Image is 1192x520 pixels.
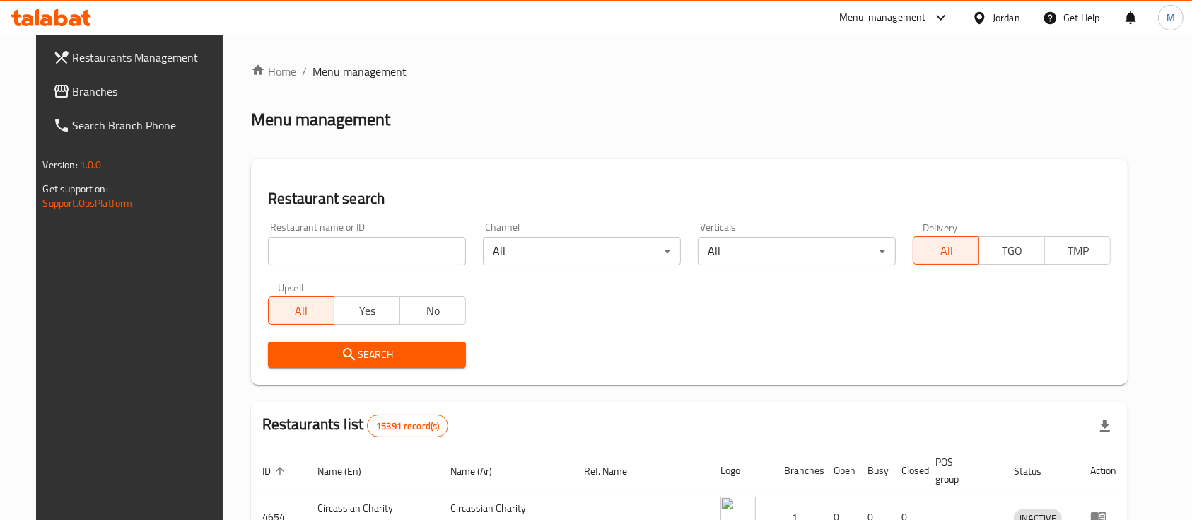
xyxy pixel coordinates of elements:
span: ID [262,463,289,480]
span: Get support on: [43,180,108,198]
button: No [399,296,466,325]
a: Home [251,63,296,80]
div: All [483,237,681,265]
th: Logo [709,449,773,492]
th: Open [822,449,856,492]
span: Search [279,346,455,364]
button: All [913,236,979,265]
nav: breadcrumb [251,63,1128,80]
label: Upsell [278,282,304,292]
span: All [919,241,974,261]
th: Branches [773,449,822,492]
span: Ref. Name [584,463,645,480]
th: Busy [856,449,890,492]
span: Search Branch Phone [73,117,224,134]
h2: Restaurant search [268,188,1111,209]
span: POS group [935,453,986,487]
button: All [268,296,334,325]
span: Restaurants Management [73,49,224,66]
span: Status [1014,463,1060,480]
span: Yes [340,301,395,321]
div: Export file [1088,409,1122,443]
span: Name (En) [317,463,380,480]
button: Yes [334,296,400,325]
a: Search Branch Phone [42,108,235,142]
th: Closed [890,449,924,492]
th: Action [1079,449,1128,492]
span: TGO [985,241,1039,261]
span: Menu management [312,63,407,80]
div: All [698,237,896,265]
div: Jordan [993,10,1020,25]
span: TMP [1051,241,1105,261]
label: Delivery [923,222,958,232]
h2: Menu management [251,108,390,131]
button: TMP [1044,236,1111,265]
span: 1.0.0 [80,156,102,174]
span: Branches [73,83,224,100]
span: 15391 record(s) [368,420,448,433]
a: Support.OpsPlatform [43,194,133,212]
span: No [406,301,460,321]
a: Branches [42,74,235,108]
div: Total records count [367,415,448,437]
div: Menu-management [839,9,926,26]
span: M [1167,10,1175,25]
input: Search for restaurant name or ID.. [268,237,466,265]
li: / [302,63,307,80]
span: All [274,301,329,321]
button: TGO [978,236,1045,265]
a: Restaurants Management [42,40,235,74]
h2: Restaurants list [262,414,449,437]
span: Version: [43,156,78,174]
button: Search [268,342,466,368]
span: Name (Ar) [451,463,511,480]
